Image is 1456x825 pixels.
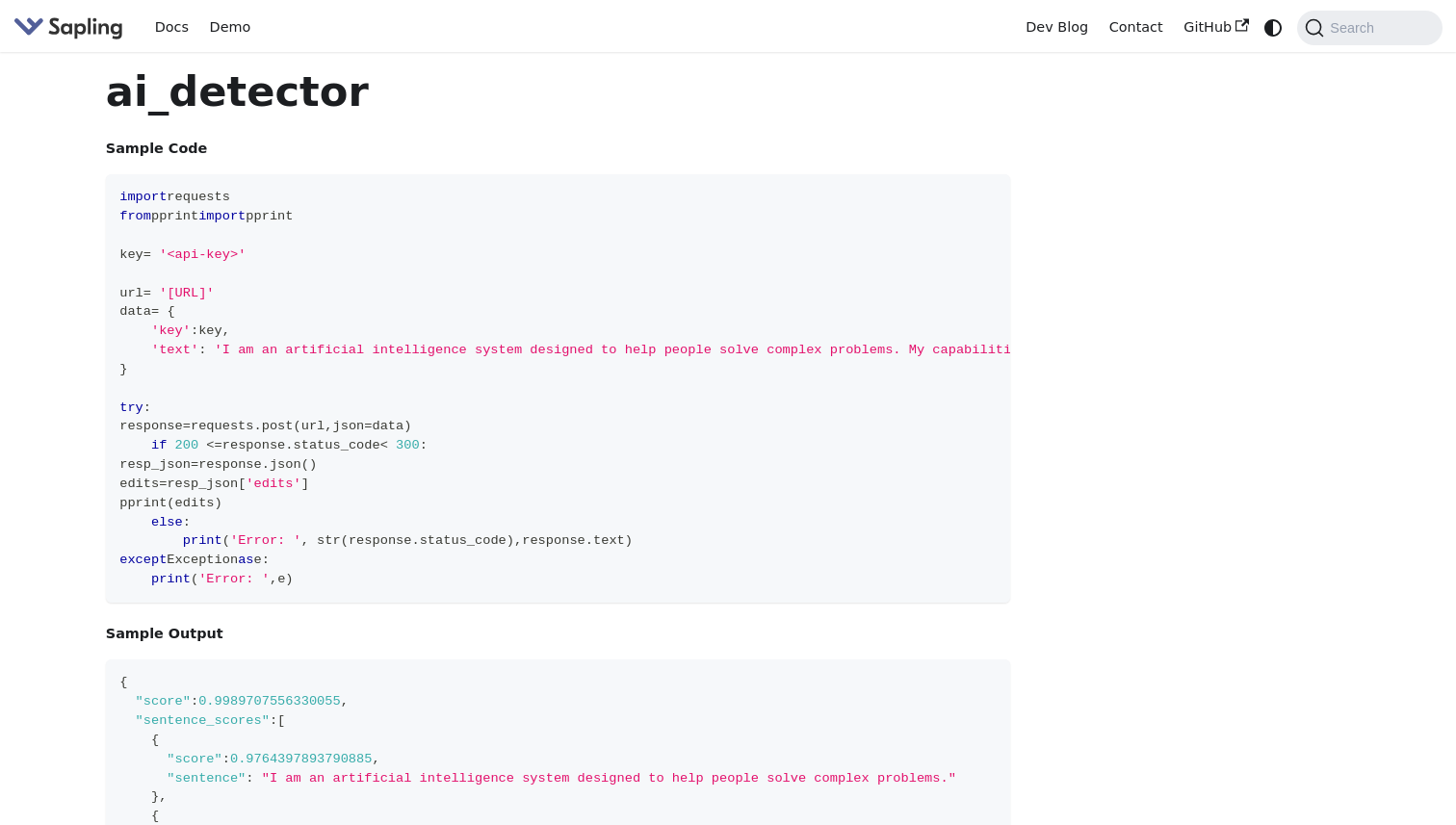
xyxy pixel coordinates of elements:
[13,13,130,41] a: Sapling.aiSapling.ai
[1260,13,1287,41] button: Switch between dark and light mode (currently system mode)
[230,752,373,766] span: 0.9764397893790885
[222,323,230,338] span: ,
[119,286,143,300] span: url
[159,789,167,804] span: ,
[1324,20,1386,36] span: Search
[294,438,380,452] span: status_code
[167,752,221,766] span: "score"
[1015,13,1098,42] a: Dev Blog
[238,553,253,567] span: as
[238,477,246,491] span: [
[198,209,246,223] span: import
[1173,13,1259,42] a: GitHub
[403,419,411,433] span: )
[301,419,325,433] span: url
[285,572,293,586] span: )
[270,572,277,586] span: ,
[294,419,301,433] span: (
[270,713,277,728] span: :
[119,477,159,491] span: edits
[151,209,198,223] span: pprint
[222,438,286,452] span: response
[136,694,191,709] span: "score"
[420,533,507,548] span: status_code
[119,304,151,319] span: data
[151,572,191,586] span: print
[222,752,230,766] span: :
[167,553,238,567] span: Exception
[199,13,261,42] a: Demo
[167,477,238,491] span: resp_json
[420,438,428,452] span: :
[119,419,183,433] span: response
[175,496,215,510] span: edits
[262,771,956,786] span: "I am an artificial intelligence system designed to help people solve complex problems."
[254,553,262,567] span: e
[106,625,1011,642] h4: Sample Output
[119,247,143,262] span: key
[380,438,388,452] span: <
[151,438,167,452] span: if
[317,533,341,548] span: str
[191,419,254,433] span: requests
[341,533,349,548] span: (
[625,533,633,548] span: )
[270,457,301,472] span: json
[198,694,341,709] span: 0.9989707556330055
[167,304,174,319] span: {
[254,419,262,433] span: .
[198,572,270,586] span: 'Error: '
[222,533,230,548] span: (
[198,323,222,338] span: key
[364,419,372,433] span: =
[151,789,159,804] span: }
[106,65,1011,117] h1: ai_detector
[119,457,191,472] span: resp_json
[13,13,123,41] img: Sapling.ai
[277,572,285,586] span: e
[136,713,270,728] span: "sentence_scores"
[151,323,191,338] span: 'key'
[183,515,191,529] span: :
[230,533,301,548] span: 'Error: '
[159,286,214,300] span: '[URL]'
[151,733,159,747] span: {
[119,496,167,510] span: pprint
[325,419,332,433] span: ,
[119,553,167,567] span: except
[119,400,143,415] span: try
[198,343,206,357] span: :
[301,457,309,472] span: (
[507,533,514,548] span: )
[396,438,420,452] span: 300
[514,533,522,548] span: ,
[309,457,317,472] span: )
[277,713,285,728] span: [
[333,419,365,433] span: json
[151,343,198,357] span: 'text'
[191,457,198,472] span: =
[151,304,159,319] span: =
[191,694,198,709] span: :
[191,323,198,338] span: :
[341,694,349,709] span: ,
[411,533,419,548] span: .
[159,477,167,491] span: =
[119,362,127,376] span: }
[246,477,300,491] span: 'edits'
[593,533,625,548] span: text
[349,533,412,548] span: response
[301,477,309,491] span: ]
[262,553,270,567] span: :
[119,209,151,223] span: from
[372,752,379,766] span: ,
[246,771,253,786] span: :
[167,190,230,204] span: requests
[1099,13,1174,42] a: Contact
[106,140,1011,157] h4: Sample Code
[585,533,593,548] span: .
[262,457,270,472] span: .
[522,533,585,548] span: response
[167,771,246,786] span: "sentence"
[167,496,174,510] span: (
